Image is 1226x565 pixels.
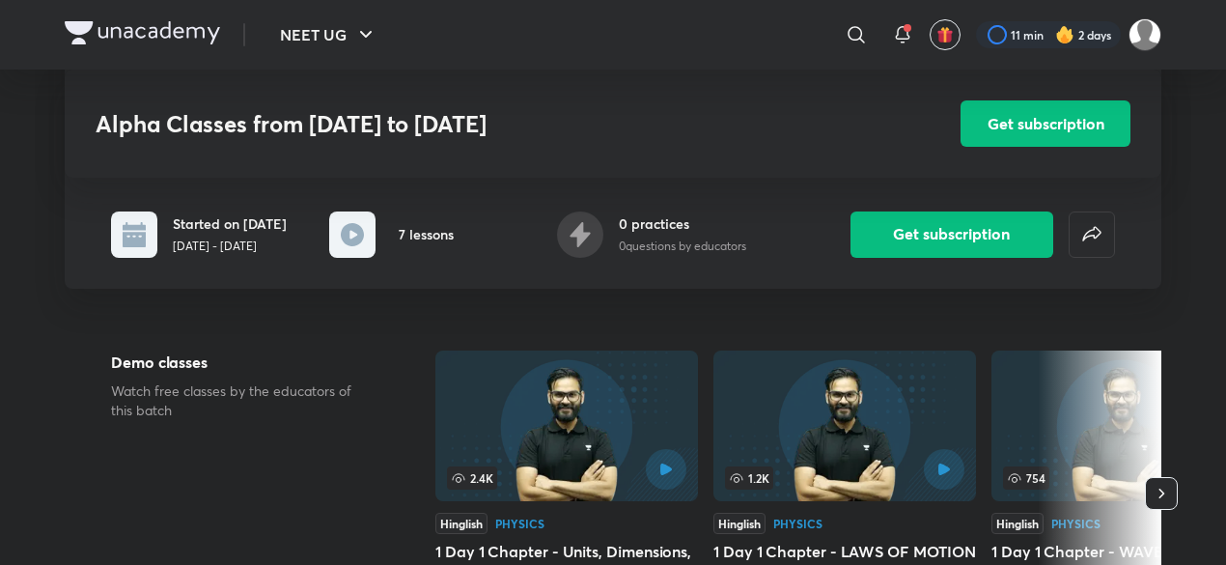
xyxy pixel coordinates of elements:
[96,110,851,138] h3: Alpha Classes from [DATE] to [DATE]
[713,540,976,563] h5: 1 Day 1 Chapter - LAWS OF MOTION
[725,466,773,490] span: 1.2K
[111,381,374,420] p: Watch free classes by the educators of this batch
[447,466,497,490] span: 2.4K
[1003,466,1049,490] span: 754
[961,100,1130,147] button: Get subscription
[619,238,746,255] p: 0 questions by educators
[173,238,287,255] p: [DATE] - [DATE]
[495,518,544,529] div: Physics
[65,21,220,44] img: Company Logo
[713,513,766,534] div: Hinglish
[399,224,454,244] h6: 7 lessons
[936,26,954,43] img: avatar
[619,213,746,234] h6: 0 practices
[65,21,220,49] a: Company Logo
[1128,18,1161,51] img: ADITYA
[1055,25,1074,44] img: streak
[173,213,287,234] h6: Started on [DATE]
[773,518,822,529] div: Physics
[111,351,374,374] h5: Demo classes
[850,212,1053,258] button: Get subscription
[1069,212,1115,258] button: false
[991,513,1044,534] div: Hinglish
[930,19,961,50] button: avatar
[435,513,488,534] div: Hinglish
[268,15,389,54] button: NEET UG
